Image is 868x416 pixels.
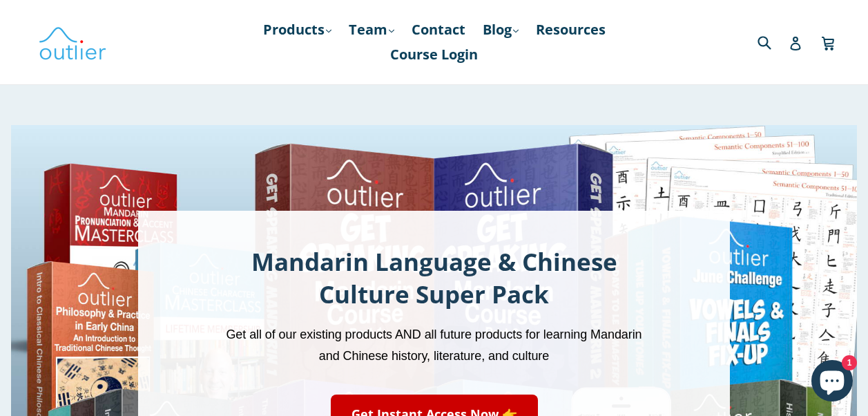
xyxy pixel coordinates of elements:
[383,42,485,67] a: Course Login
[754,28,792,56] input: Search
[405,17,472,42] a: Contact
[807,360,857,405] inbox-online-store-chat: Shopify online store chat
[342,17,401,42] a: Team
[221,245,647,310] h1: Mandarin Language & Chinese Culture Super Pack
[476,17,525,42] a: Blog
[38,22,107,62] img: Outlier Linguistics
[226,328,642,363] span: Get all of our existing products AND all future products for learning Mandarin and Chinese histor...
[529,17,613,42] a: Resources
[256,17,338,42] a: Products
